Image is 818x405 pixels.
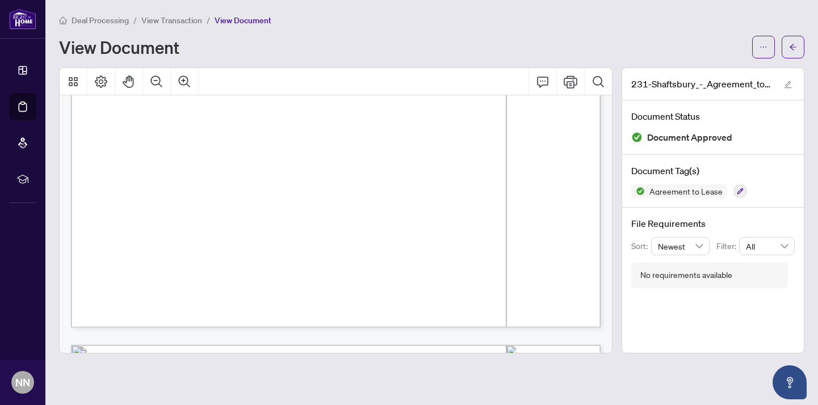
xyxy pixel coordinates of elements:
h1: View Document [59,38,179,56]
div: No requirements available [640,269,732,281]
span: ellipsis [760,43,767,51]
span: View Document [215,15,271,26]
span: Deal Processing [72,15,129,26]
h4: Document Tag(s) [631,164,795,178]
img: Document Status [631,132,643,143]
p: Filter: [716,240,739,252]
p: Sort: [631,240,651,252]
img: Status Icon [631,184,645,198]
span: 231-Shaftsbury_-_Agreement_to_Lease__Residential_.pdf [631,77,773,91]
span: edit [784,81,792,88]
span: home [59,16,67,24]
h4: File Requirements [631,217,795,230]
li: / [207,14,210,27]
button: Open asap [773,365,807,399]
h4: Document Status [631,109,795,123]
span: NN [15,374,30,390]
li: / [133,14,137,27]
span: Newest [658,238,703,255]
span: arrow-left [789,43,797,51]
img: logo [9,9,36,29]
span: All [746,238,788,255]
span: View Transaction [141,15,202,26]
span: Document Approved [647,130,732,145]
span: Agreement to Lease [645,187,727,195]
